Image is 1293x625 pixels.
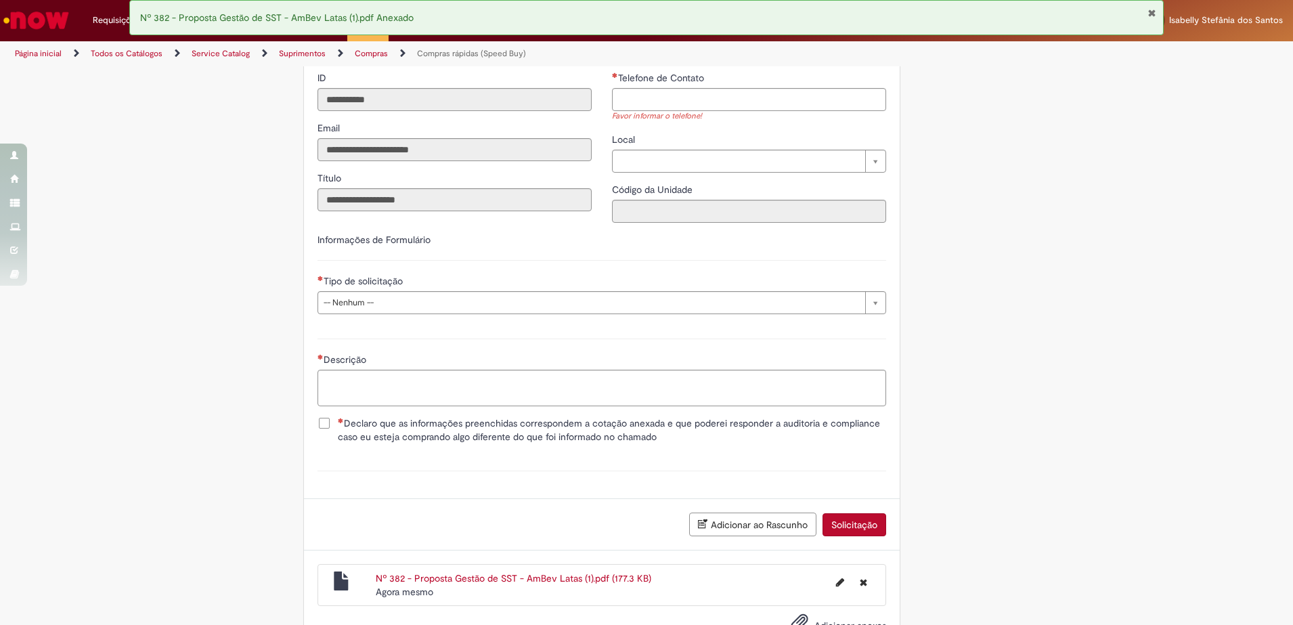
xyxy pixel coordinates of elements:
a: Compras rápidas (Speed Buy) [417,48,526,59]
label: Somente leitura - Código da Unidade [612,183,695,196]
div: Favor informar o telefone! [612,111,886,123]
button: Excluir Nº 382 - Proposta Gestão de SST - AmBev Latas (1).pdf [852,572,875,593]
span: Nº 382 - Proposta Gestão de SST - AmBev Latas (1).pdf Anexado [140,12,414,24]
label: Somente leitura - Email [317,121,343,135]
a: Página inicial [15,48,62,59]
span: Somente leitura - ID [317,72,329,84]
a: Todos os Catálogos [91,48,162,59]
span: Somente leitura - Email [317,122,343,134]
textarea: Descrição [317,370,886,406]
span: Somente leitura - Título [317,172,344,184]
input: Título [317,188,592,211]
span: Tipo de solicitação [324,275,406,287]
a: Suprimentos [279,48,326,59]
input: Telefone de Contato [612,88,886,111]
span: Agora mesmo [376,586,433,598]
span: Isabelly Stefânia dos Santos [1169,14,1283,26]
img: ServiceNow [1,7,71,34]
label: Somente leitura - ID [317,71,329,85]
span: Necessários [338,418,344,423]
input: Código da Unidade [612,200,886,223]
label: Somente leitura - Título [317,171,344,185]
input: ID [317,88,592,111]
time: 29/08/2025 12:00:14 [376,586,433,598]
span: Necessários [317,276,324,281]
span: Necessários [612,72,618,78]
span: -- Nenhum -- [324,292,858,314]
span: Local [612,133,638,146]
label: Informações de Formulário [317,234,431,246]
span: Descrição [324,353,369,366]
input: Email [317,138,592,161]
span: Telefone de Contato [618,72,707,84]
a: Compras [355,48,388,59]
a: Service Catalog [192,48,250,59]
span: Declaro que as informações preenchidas correspondem a cotação anexada e que poderei responder a a... [338,416,886,444]
button: Adicionar ao Rascunho [689,513,816,536]
button: Solicitação [823,513,886,536]
a: Nº 382 - Proposta Gestão de SST - AmBev Latas (1).pdf (177.3 KB) [376,572,651,584]
ul: Trilhas de página [10,41,852,66]
button: Fechar Notificação [1147,7,1156,18]
span: Requisições [93,14,140,27]
button: Editar nome de arquivo Nº 382 - Proposta Gestão de SST - AmBev Latas (1).pdf [828,572,852,593]
a: Limpar campo Local [612,150,886,173]
span: Necessários [317,354,324,360]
